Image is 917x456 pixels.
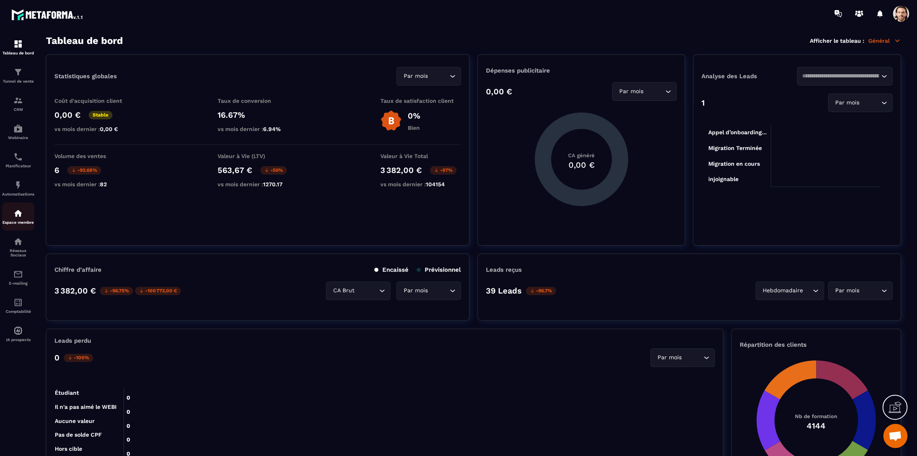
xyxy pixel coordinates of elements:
p: 3 382,00 € [54,286,96,296]
span: Par mois [833,286,861,295]
span: Par mois [656,353,683,362]
div: Search for option [828,94,892,112]
p: 3 382,00 € [380,165,422,175]
tspan: Pas de solde CPF [55,431,102,438]
a: automationsautomationsAutomatisations [2,174,34,202]
a: Mở cuộc trò chuyện [883,424,907,448]
p: -96.75% [100,287,133,295]
p: Volume des ventes [54,153,135,159]
p: vs mois dernier : [380,181,461,187]
img: social-network [13,237,23,246]
img: automations [13,208,23,218]
p: Statistiques globales [54,73,117,80]
p: Webinaire [2,135,34,140]
p: 16.67% [218,110,298,120]
span: 0,00 € [100,126,118,132]
a: emailemailE-mailing [2,263,34,292]
p: -100 772,00 € [135,287,181,295]
img: formation [13,67,23,77]
span: Par mois [402,286,429,295]
p: 0,00 € [486,87,512,96]
span: Par mois [402,72,429,81]
a: formationformationCRM [2,90,34,118]
p: vs mois dernier : [54,181,135,187]
p: Coût d'acquisition client [54,98,135,104]
p: Répartition des clients [740,341,892,348]
input: Search for option [645,87,663,96]
div: Search for option [326,281,390,300]
a: accountantaccountantComptabilité [2,292,34,320]
p: IA prospects [2,337,34,342]
p: Taux de satisfaction client [380,98,461,104]
tspan: injoignable [708,176,739,183]
input: Search for option [861,98,879,107]
p: Réseaux Sociaux [2,248,34,257]
p: Analyse des Leads [701,73,797,80]
div: Search for option [396,281,461,300]
p: 563,67 € [218,165,252,175]
p: 0,00 € [54,110,81,120]
div: Search for option [755,281,824,300]
tspan: Migration en cours [708,160,760,167]
p: Afficher le tableau : [810,37,864,44]
input: Search for option [805,286,811,295]
input: Search for option [683,353,701,362]
span: Par mois [617,87,645,96]
div: Search for option [797,67,892,85]
tspan: Étudiant [55,389,79,396]
p: 1 [701,98,705,108]
h3: Tableau de bord [46,35,123,46]
a: formationformationTunnel de vente [2,61,34,90]
tspan: Il n'a pas aimé le WEBI [55,404,116,410]
p: CRM [2,107,34,112]
tspan: Migration Terminée [708,145,762,152]
span: CA Brut [331,286,356,295]
span: 6.94% [263,126,281,132]
input: Search for option [429,286,448,295]
p: Prévisionnel [417,266,461,273]
span: 1270.17 [263,181,282,187]
p: -96.7% [526,287,556,295]
img: automations [13,124,23,133]
p: Encaissé [374,266,409,273]
img: automations [13,326,23,335]
img: email [13,269,23,279]
input: Search for option [861,286,879,295]
img: logo [11,7,84,22]
span: 104154 [426,181,445,187]
p: 0 [54,353,60,362]
p: Valeur à Vie (LTV) [218,153,298,159]
p: E-mailing [2,281,34,285]
a: formationformationTableau de bord [2,33,34,61]
p: Automatisations [2,192,34,196]
img: b-badge-o.b3b20ee6.svg [380,110,402,131]
p: vs mois dernier : [218,126,298,132]
input: Search for option [429,72,448,81]
a: social-networksocial-networkRéseaux Sociaux [2,231,34,263]
img: automations [13,180,23,190]
a: automationsautomationsWebinaire [2,118,34,146]
p: Bien [408,125,420,131]
p: -100% [64,354,93,362]
tspan: Hors cible [55,446,82,452]
tspan: Aucune valeur [55,417,95,424]
p: 0% [408,111,420,121]
input: Search for option [802,72,879,81]
p: -92.68% [67,166,101,175]
p: Dépenses publicitaire [486,67,676,74]
p: Chiffre d’affaire [54,266,102,273]
p: -97% [430,166,456,175]
tspan: Appel d’onboarding... [708,129,767,136]
span: Hebdomadaire [761,286,805,295]
p: Leads reçus [486,266,522,273]
p: Espace membre [2,220,34,225]
p: Taux de conversion [218,98,298,104]
img: formation [13,96,23,105]
img: formation [13,39,23,49]
div: Search for option [650,348,715,367]
img: accountant [13,298,23,307]
img: scheduler [13,152,23,162]
p: Valeur à Vie Total [380,153,461,159]
p: Leads perdu [54,337,91,344]
p: Tableau de bord [2,51,34,55]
